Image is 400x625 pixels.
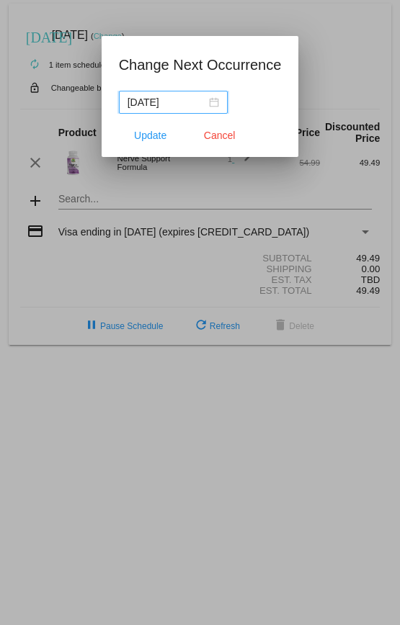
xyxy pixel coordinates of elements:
[119,53,282,76] h1: Change Next Occurrence
[204,130,236,141] span: Cancel
[128,94,206,110] input: Select date
[134,130,166,141] span: Update
[188,122,252,148] button: Close dialog
[119,122,182,148] button: Update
